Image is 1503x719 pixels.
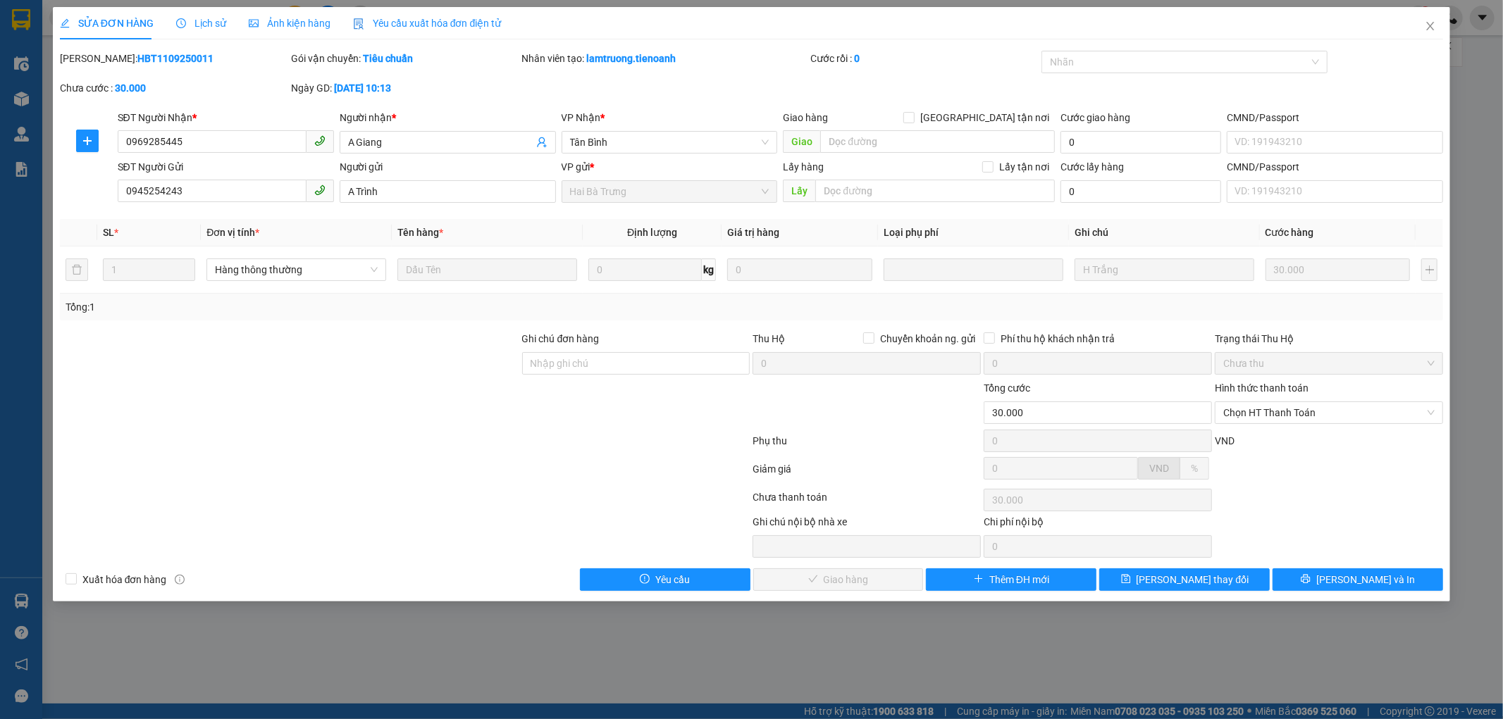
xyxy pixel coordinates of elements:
[752,461,983,486] div: Giảm giá
[522,352,750,375] input: Ghi chú đơn hàng
[1223,353,1435,374] span: Chưa thu
[1060,180,1221,203] input: Cước lấy hàng
[118,159,334,175] div: SĐT Người Gửi
[1215,435,1235,446] span: VND
[783,112,828,123] span: Giao hàng
[854,53,860,64] b: 0
[340,110,556,125] div: Người nhận
[752,433,983,458] div: Phụ thu
[580,568,750,591] button: exclamation-circleYêu cầu
[118,110,334,125] div: SĐT Người Nhận
[66,258,88,281] button: delete
[60,18,154,29] span: SỬA ĐƠN HÀNG
[727,227,779,238] span: Giá trị hàng
[176,18,186,28] span: clock-circle
[655,572,690,587] span: Yêu cầu
[115,82,146,94] b: 30.000
[995,331,1120,346] span: Phí thu hộ khách nhận trả
[77,135,98,146] span: plus
[1069,219,1260,246] th: Ghi chú
[1316,572,1415,587] span: [PERSON_NAME] và In
[915,110,1055,125] span: [GEOGRAPHIC_DATA] tận nơi
[783,161,824,173] span: Lấy hàng
[1421,258,1437,281] button: plus
[175,575,185,584] span: info-circle
[1060,112,1130,123] label: Cước giao hàng
[1266,258,1411,281] input: 0
[702,258,716,281] span: kg
[522,51,808,66] div: Nhân viên tạo:
[753,568,924,591] button: checkGiao hàng
[783,180,815,202] span: Lấy
[984,382,1030,394] span: Tổng cước
[60,51,288,66] div: [PERSON_NAME]:
[1149,463,1169,474] span: VND
[77,572,173,587] span: Xuất hóa đơn hàng
[874,331,981,346] span: Chuyển khoản ng. gửi
[363,53,413,64] b: Tiêu chuẩn
[1227,159,1443,175] div: CMND/Passport
[353,18,502,29] span: Yêu cầu xuất hóa đơn điện tử
[1411,7,1450,46] button: Close
[397,227,443,238] span: Tên hàng
[810,51,1039,66] div: Cước rồi :
[1075,258,1254,281] input: Ghi Chú
[783,130,820,153] span: Giao
[206,227,259,238] span: Đơn vị tính
[536,137,548,148] span: user-add
[587,53,676,64] b: lamtruong.tienoanh
[137,53,214,64] b: HBT1109250011
[1191,463,1198,474] span: %
[752,489,983,514] div: Chưa thanh toán
[60,18,70,28] span: edit
[926,568,1096,591] button: plusThêm ĐH mới
[522,333,600,344] label: Ghi chú đơn hàng
[1215,331,1443,346] div: Trạng thái Thu Hộ
[562,112,601,123] span: VP Nhận
[1301,574,1311,585] span: printer
[334,82,391,94] b: [DATE] 10:13
[627,227,677,238] span: Định lượng
[570,132,769,153] span: Tân Bình
[640,574,650,585] span: exclamation-circle
[1099,568,1270,591] button: save[PERSON_NAME] thay đổi
[291,80,519,96] div: Ngày GD:
[314,185,326,196] span: phone
[1060,161,1124,173] label: Cước lấy hàng
[291,51,519,66] div: Gói vận chuyển:
[974,574,984,585] span: plus
[314,135,326,146] span: phone
[989,572,1049,587] span: Thêm ĐH mới
[1137,572,1249,587] span: [PERSON_NAME] thay đổi
[570,181,769,202] span: Hai Bà Trưng
[1273,568,1443,591] button: printer[PERSON_NAME] và In
[1060,131,1221,154] input: Cước giao hàng
[103,227,114,238] span: SL
[215,259,378,280] span: Hàng thông thường
[878,219,1069,246] th: Loại phụ phí
[753,333,785,344] span: Thu Hộ
[1266,227,1314,238] span: Cước hàng
[66,299,580,315] div: Tổng: 1
[76,130,99,152] button: plus
[984,514,1212,535] div: Chi phí nội bộ
[249,18,330,29] span: Ảnh kiện hàng
[60,80,288,96] div: Chưa cước :
[727,258,872,281] input: 0
[1425,20,1436,32] span: close
[176,18,226,29] span: Lịch sử
[1223,402,1435,423] span: Chọn HT Thanh Toán
[1227,110,1443,125] div: CMND/Passport
[249,18,259,28] span: picture
[1121,574,1131,585] span: save
[753,514,981,535] div: Ghi chú nội bộ nhà xe
[562,159,778,175] div: VP gửi
[353,18,364,30] img: icon
[994,159,1055,175] span: Lấy tận nơi
[815,180,1055,202] input: Dọc đường
[820,130,1055,153] input: Dọc đường
[340,159,556,175] div: Người gửi
[397,258,577,281] input: VD: Bàn, Ghế
[1215,382,1309,394] label: Hình thức thanh toán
